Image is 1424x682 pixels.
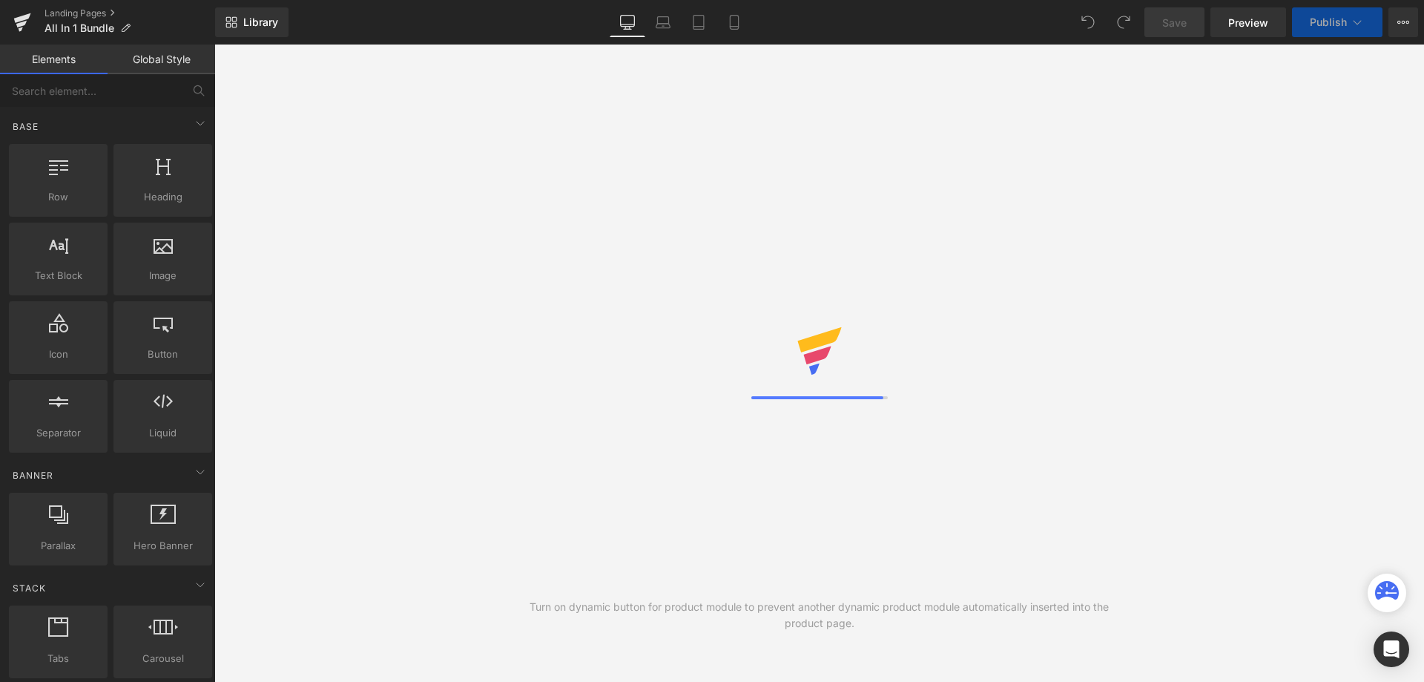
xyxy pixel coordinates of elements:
span: All In 1 Bundle [44,22,114,34]
span: Base [11,119,40,134]
span: Text Block [13,268,103,283]
button: Redo [1109,7,1138,37]
div: Open Intercom Messenger [1374,632,1409,667]
span: Save [1162,15,1187,30]
span: Row [13,189,103,205]
a: Tablet [681,7,716,37]
a: Laptop [645,7,681,37]
a: Landing Pages [44,7,215,19]
span: Liquid [118,425,208,441]
span: Heading [118,189,208,205]
span: Stack [11,581,47,595]
button: More [1388,7,1418,37]
span: Parallax [13,538,103,554]
span: Image [118,268,208,283]
button: Publish [1292,7,1382,37]
span: Icon [13,347,103,362]
a: Preview [1210,7,1286,37]
span: Banner [11,468,55,482]
span: Carousel [118,651,208,666]
a: Global Style [108,45,215,74]
span: Library [243,16,278,29]
span: Button [118,347,208,362]
span: Preview [1228,15,1268,30]
div: Turn on dynamic button for product module to prevent another dynamic product module automatically... [517,599,1122,632]
a: Mobile [716,7,752,37]
span: Separator [13,425,103,441]
a: New Library [215,7,289,37]
button: Undo [1073,7,1103,37]
span: Tabs [13,651,103,666]
span: Hero Banner [118,538,208,554]
a: Desktop [610,7,645,37]
span: Publish [1310,16,1347,28]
